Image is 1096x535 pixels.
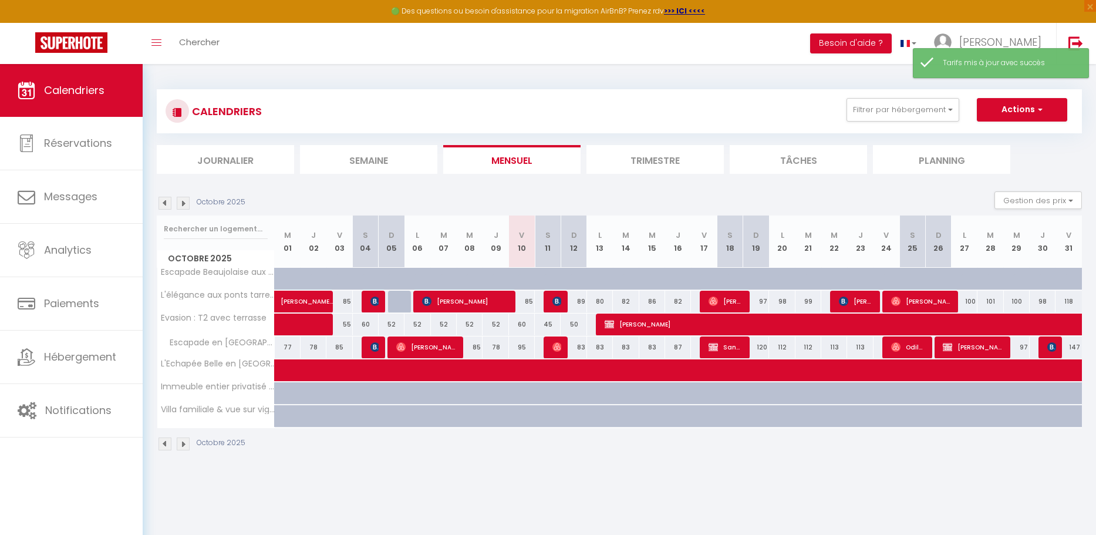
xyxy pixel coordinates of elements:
th: 16 [665,216,691,268]
abbr: D [753,230,759,241]
div: 78 [301,337,326,358]
div: 112 [769,337,795,358]
span: Forest [PERSON_NAME] [1047,336,1056,358]
div: 52 [404,314,430,335]
div: 120 [743,337,769,358]
abbr: M [622,230,629,241]
div: 82 [665,291,691,312]
th: 25 [899,216,925,268]
abbr: S [910,230,915,241]
span: [PERSON_NAME] [396,336,457,358]
th: 12 [561,216,586,268]
div: 98 [1030,291,1055,312]
div: 85 [457,337,483,358]
li: Semaine [300,145,437,174]
a: >>> ICI <<<< [664,6,705,16]
th: 06 [404,216,430,268]
th: 18 [717,216,743,268]
th: 03 [326,216,352,268]
abbr: S [727,230,733,241]
span: [PERSON_NAME] [552,336,561,358]
div: 87 [665,337,691,358]
th: 02 [301,216,326,268]
div: 147 [1055,337,1082,358]
th: 08 [457,216,483,268]
th: 11 [535,216,561,268]
button: Actions [977,98,1067,122]
div: 52 [483,314,508,335]
abbr: M [831,230,838,241]
h3: CALENDRIERS [189,98,262,125]
div: 118 [1055,291,1082,312]
abbr: L [598,230,602,241]
span: Octobre 2025 [157,250,274,267]
div: 78 [483,337,508,358]
span: Escapade Beaujolaise aux Vignes [159,268,276,277]
abbr: V [702,230,707,241]
div: 83 [639,337,665,358]
span: Villa familiale & vue sur vignes [159,405,276,414]
abbr: L [963,230,966,241]
div: 86 [639,291,665,312]
div: 112 [795,337,821,358]
span: [PERSON_NAME] [370,290,379,312]
abbr: V [337,230,342,241]
th: 27 [952,216,977,268]
span: Evasion : T2 avec terrasse [159,314,267,322]
div: 80 [587,291,613,312]
th: 09 [483,216,508,268]
div: 113 [847,337,873,358]
span: [PERSON_NAME] [370,336,379,358]
button: Filtrer par hébergement [847,98,959,122]
abbr: M [440,230,447,241]
span: [PERSON_NAME] [839,290,874,312]
th: 26 [925,216,951,268]
th: 21 [795,216,821,268]
abbr: J [494,230,498,241]
abbr: M [1013,230,1020,241]
span: [PERSON_NAME] [422,290,508,312]
span: [PERSON_NAME] [709,290,743,312]
th: 01 [275,216,301,268]
abbr: M [466,230,473,241]
li: Tâches [730,145,867,174]
abbr: D [389,230,394,241]
abbr: J [676,230,680,241]
span: [PERSON_NAME] [959,35,1041,49]
th: 23 [847,216,873,268]
a: [PERSON_NAME] 2c2m [275,291,301,313]
abbr: V [883,230,889,241]
div: 113 [821,337,847,358]
span: L'Echapée Belle en [GEOGRAPHIC_DATA] [159,359,276,368]
th: 22 [821,216,847,268]
span: Sandrine DU ROURE [709,336,743,358]
div: 101 [977,291,1003,312]
abbr: L [416,230,419,241]
p: Octobre 2025 [197,197,245,208]
abbr: M [805,230,812,241]
span: Notifications [45,403,112,418]
th: 15 [639,216,665,268]
img: Super Booking [35,32,107,53]
abbr: J [1040,230,1045,241]
li: Journalier [157,145,294,174]
li: Trimestre [586,145,724,174]
abbr: J [311,230,316,241]
span: L'élégance aux ponts tarrets [159,291,276,300]
div: 52 [457,314,483,335]
div: 52 [431,314,457,335]
div: 98 [769,291,795,312]
th: 17 [691,216,717,268]
div: 99 [795,291,821,312]
span: Hébergement [44,349,116,364]
div: 83 [561,337,586,358]
div: 97 [1004,337,1030,358]
button: Gestion des prix [994,191,1082,209]
a: ... [PERSON_NAME] [925,23,1056,64]
div: 83 [587,337,613,358]
span: Réservations [44,136,112,150]
span: [PERSON_NAME] [552,290,561,312]
div: 89 [561,291,586,312]
p: Octobre 2025 [197,438,245,449]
